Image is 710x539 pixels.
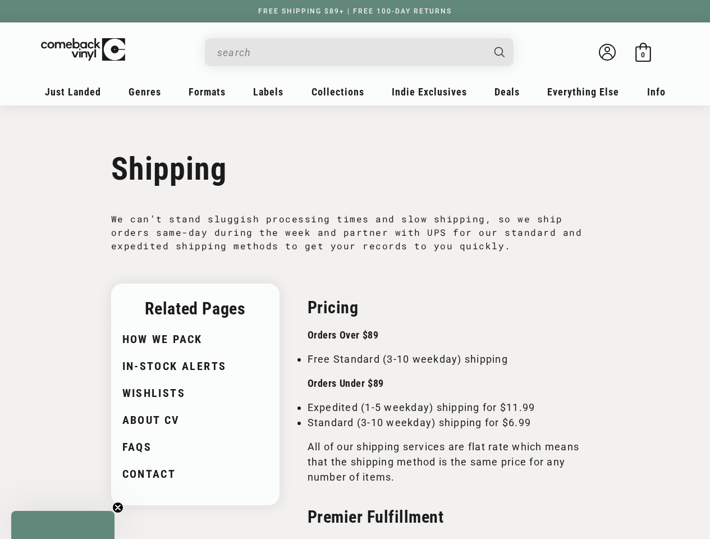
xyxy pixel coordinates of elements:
span: Just Landed [45,86,101,98]
div: Search [205,38,514,66]
input: When autocomplete results are available use up and down arrows to review and enter to select [217,41,483,64]
a: In-Stock Alerts [122,357,265,373]
h2: Pricing [111,298,599,317]
span: Everything Else [547,86,619,98]
button: Search [484,38,515,66]
h1: Shipping [111,150,599,188]
h3: Orders Over $89 [111,328,599,341]
button: Related Pages [111,284,280,334]
span: Formats [189,86,226,98]
div: Close teaser [11,511,114,539]
a: FAQs [122,438,265,454]
div: We can’t stand sluggish processing times and slow shipping, so we ship orders same-day during the... [111,212,599,253]
span: Labels [253,86,283,98]
a: About CV [122,411,265,427]
span: Collections [312,86,364,98]
span: Genres [129,86,161,98]
h3: Orders Under $89 [111,377,599,390]
li: Free Standard (3-10 weekday) shipping [134,351,599,367]
a: FREE SHIPPING $89+ | FREE 100-DAY RETURNS [247,7,463,15]
li: Standard (3-10 weekday) shipping for $6.99 [134,415,599,430]
a: Contact [122,465,265,481]
li: Expedited (1-5 weekday) shipping for $11.99 [134,400,599,415]
p: All of our shipping services are flat rate which means that the shipping method is the same price... [111,439,599,485]
span: Deals [494,86,520,98]
span: Related Pages [145,299,246,318]
button: Close teaser [112,502,123,513]
span: Info [647,86,666,98]
a: Wishlists [122,384,265,400]
a: How We Pack [122,330,265,346]
h2: Premier Fulfillment [111,507,599,527]
span: 0 [641,51,645,59]
span: Indie Exclusives [392,86,467,98]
